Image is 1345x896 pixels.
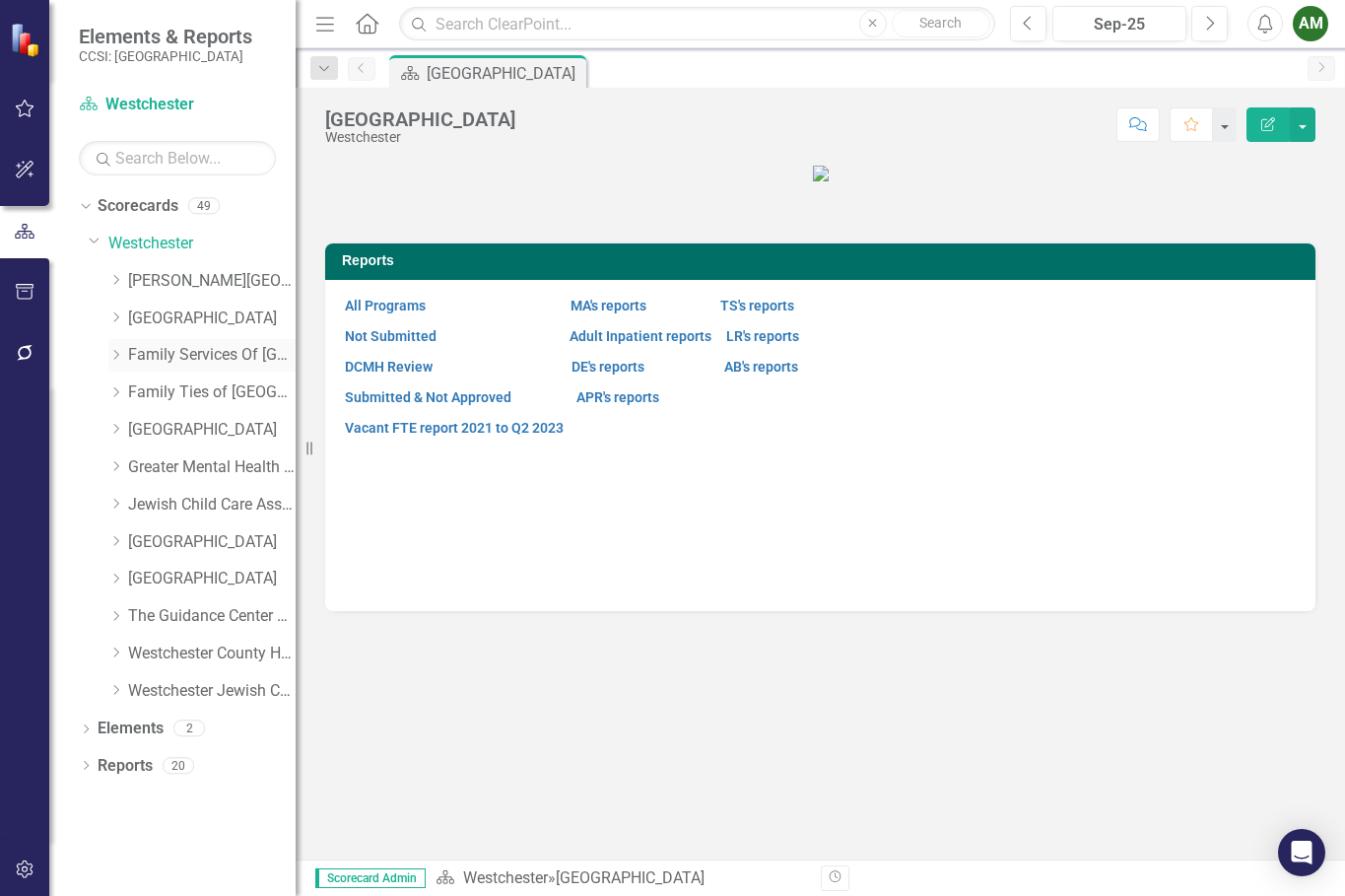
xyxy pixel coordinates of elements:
button: AM [1293,6,1328,41]
a: [GEOGRAPHIC_DATA] [128,308,296,330]
h3: Reports [342,253,1306,268]
a: Jewish Child Care Association [128,494,296,517]
div: Open Intercom Messenger [1278,829,1325,876]
small: CCSI: [GEOGRAPHIC_DATA] [79,48,252,64]
a: Scorecards [98,195,178,218]
a: Elements [98,718,164,740]
div: 2 [173,721,205,737]
a: APR's reports [576,389,659,405]
a: Family Services Of [GEOGRAPHIC_DATA], Inc. [128,344,296,367]
a: [PERSON_NAME][GEOGRAPHIC_DATA] [128,270,296,293]
a: Family Ties of [GEOGRAPHIC_DATA], Inc. [128,381,296,404]
input: Search Below... [79,141,276,175]
a: Reports [98,755,153,778]
a: Westchester Jewish Community Svcs, Inc [128,680,296,703]
a: DE's reports [572,359,644,375]
a: All Programs [345,298,426,313]
a: Westchester [108,233,296,255]
a: AB's reports [724,359,798,375]
div: 20 [163,757,194,774]
a: [GEOGRAPHIC_DATA] [128,419,296,442]
a: Not Submitted [345,328,437,344]
a: Westchester [463,868,548,887]
div: Sep-25 [1059,13,1180,36]
div: [GEOGRAPHIC_DATA] [556,868,705,887]
img: WC_countylogo07_2023_300h.jpg [813,166,829,181]
a: [GEOGRAPHIC_DATA] [128,568,296,590]
a: The Guidance Center of [GEOGRAPHIC_DATA] [128,605,296,628]
div: 49 [188,198,220,215]
a: [GEOGRAPHIC_DATA] [128,531,296,554]
a: DCMH Review [345,359,433,375]
button: Search [892,10,990,37]
a: Vacant FTE report 2021 to Q2 2023 [345,420,564,436]
a: Westchester [79,94,276,116]
div: [GEOGRAPHIC_DATA] [325,108,515,130]
div: » [436,867,806,890]
img: ClearPoint Strategy [10,23,44,57]
button: Sep-25 [1052,6,1187,41]
a: MA's reports [571,298,646,313]
a: TS's reports [720,298,794,313]
div: Westchester [325,130,515,145]
a: Submitted & Not Approved [345,389,511,405]
div: [GEOGRAPHIC_DATA] [427,61,581,86]
span: Elements & Reports [79,25,252,48]
a: LR's reports [726,328,799,344]
a: Greater Mental Health of [GEOGRAPHIC_DATA] [128,456,296,479]
input: Search ClearPoint... [399,7,994,41]
a: Westchester County Healthcare Corp [128,643,296,665]
span: Search [919,15,962,31]
a: Adult Inpatient reports [570,328,711,344]
span: Scorecard Admin [315,868,426,888]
